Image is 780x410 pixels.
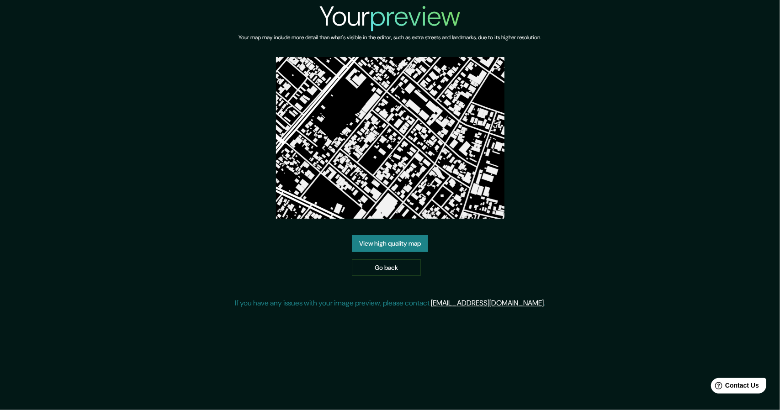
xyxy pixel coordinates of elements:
[352,235,428,252] a: View high quality map
[352,259,421,276] a: Go back
[239,33,541,42] h6: Your map may include more detail than what's visible in the editor, such as extra streets and lan...
[276,57,504,219] img: created-map-preview
[699,374,770,400] iframe: Help widget launcher
[431,298,544,308] a: [EMAIL_ADDRESS][DOMAIN_NAME]
[235,298,545,309] p: If you have any issues with your image preview, please contact .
